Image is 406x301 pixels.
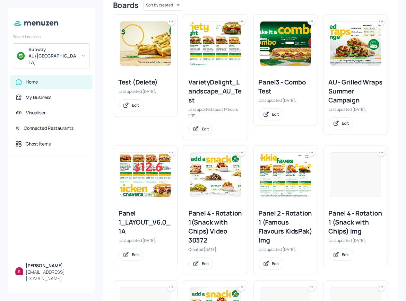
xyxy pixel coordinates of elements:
[118,209,172,236] div: Panel 1_LAYOUT_V6.0_1A
[17,52,25,60] img: avatar
[24,125,73,131] div: Connected Restaurants
[329,209,383,236] div: Panel 4 - Rotation 1 (Snack with Chips) Img
[260,153,311,197] img: 2025-08-04-1754288214393g8m6ggcpjt6.jpeg
[26,110,46,116] div: Visualiser
[26,79,38,85] div: Home
[259,209,313,245] div: Panel 2 - Rotation 1 (Famous Flavours KidsPak) Img
[190,22,241,66] img: 2025-08-29-1756439023252n29rpqqk52.jpeg
[259,247,313,252] div: Last updated [DATE].
[118,89,172,94] div: Last updated [DATE].
[26,94,51,101] div: My Business
[26,262,87,269] div: [PERSON_NAME]
[272,261,279,266] div: Edit
[342,120,349,126] div: Edit
[188,247,242,252] div: Created [DATE].
[259,98,313,103] div: Last updated [DATE].
[26,141,51,147] div: Ghost Items
[202,126,209,132] div: Edit
[190,153,241,197] img: 2024-10-30-1730249782100jweh1mnj9x.jpeg
[120,22,171,66] img: 2025-08-06-1754450030621rezxp7sluh.jpeg
[259,78,313,96] div: Panel3 - Combo Test
[330,22,381,66] img: 2024-12-19-1734584245950k86txo84it.jpeg
[15,267,23,275] img: ALm5wu0uMJs5_eqw6oihenv1OotFdBXgP3vgpp2z_jxl=s96-c
[29,46,77,66] div: Subway AU/[GEOGRAPHIC_DATA]
[120,153,171,197] img: 2025-08-07-1754560946348toavwcegvaj.jpeg
[26,269,87,282] div: [EMAIL_ADDRESS][DOMAIN_NAME]
[118,238,172,243] div: Last updated [DATE].
[272,111,279,117] div: Edit
[202,261,209,266] div: Edit
[132,252,139,257] div: Edit
[188,209,242,245] div: Panel 4 - Rotation 1(Snack with Chips) Video 30372
[260,22,311,66] img: 2025-08-07-1754562241714zf1t2x7jm3b.jpeg
[329,238,383,243] div: Last updated [DATE].
[342,252,349,257] div: Edit
[132,102,139,108] div: Edit
[188,107,242,118] div: Last updated about 17 hours ago.
[329,78,383,105] div: AU - Grilled Wraps Summer Campaign
[188,78,242,105] div: VarietyDelight_Landscape_AU_Test
[329,107,383,112] div: Last updated [DATE].
[118,78,172,87] div: Test (Delete)
[13,34,90,40] div: Select Location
